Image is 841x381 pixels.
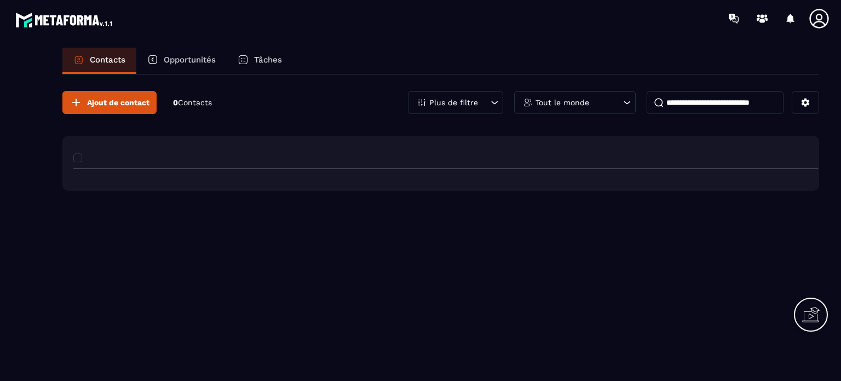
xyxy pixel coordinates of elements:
[254,55,282,65] p: Tâches
[90,55,125,65] p: Contacts
[87,97,149,108] span: Ajout de contact
[15,10,114,30] img: logo
[173,98,212,108] p: 0
[136,48,227,74] a: Opportunités
[62,91,157,114] button: Ajout de contact
[178,98,212,107] span: Contacts
[62,48,136,74] a: Contacts
[227,48,293,74] a: Tâches
[164,55,216,65] p: Opportunités
[429,99,478,106] p: Plus de filtre
[535,99,589,106] p: Tout le monde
